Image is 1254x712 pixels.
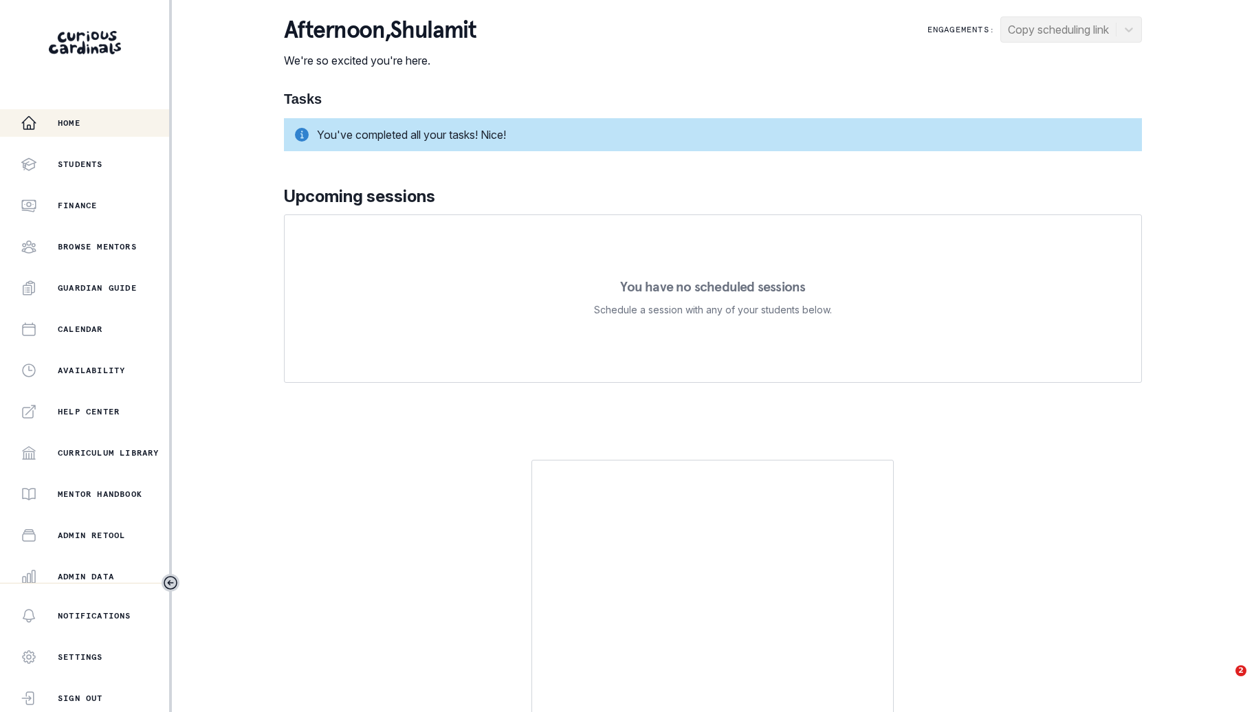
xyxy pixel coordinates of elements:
[58,282,137,293] p: Guardian Guide
[1207,665,1240,698] iframe: Intercom live chat
[284,16,476,44] p: afternoon , Shulamit
[58,447,159,458] p: Curriculum Library
[594,302,832,318] p: Schedule a session with any of your students below.
[58,530,125,541] p: Admin Retool
[58,406,120,417] p: Help Center
[1235,665,1246,676] span: 2
[58,652,103,663] p: Settings
[58,365,125,376] p: Availability
[58,118,80,129] p: Home
[58,693,103,704] p: Sign Out
[58,610,131,621] p: Notifications
[58,571,114,582] p: Admin Data
[58,200,97,211] p: Finance
[284,184,1142,209] p: Upcoming sessions
[58,489,142,500] p: Mentor Handbook
[927,24,995,35] p: Engagements:
[49,31,121,54] img: Curious Cardinals Logo
[284,91,1142,107] h1: Tasks
[162,574,179,592] button: Toggle sidebar
[620,280,805,293] p: You have no scheduled sessions
[58,324,103,335] p: Calendar
[58,159,103,170] p: Students
[284,52,476,69] p: We're so excited you're here.
[58,241,137,252] p: Browse Mentors
[284,118,1142,151] div: You've completed all your tasks! Nice!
